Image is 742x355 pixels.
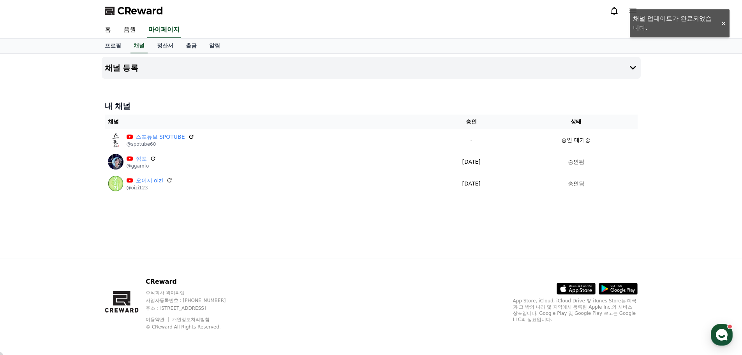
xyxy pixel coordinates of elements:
[146,324,241,330] p: © CReward All Rights Reserved.
[130,39,148,53] a: 채널
[120,259,130,265] span: 설정
[515,115,638,129] th: 상태
[2,247,51,267] a: 홈
[136,155,147,163] a: 깜포
[428,115,515,129] th: 승인
[432,180,511,188] p: [DATE]
[127,163,156,169] p: @ggamfo
[105,101,638,111] h4: 내 채널
[102,57,641,79] button: 채널 등록
[203,39,226,53] a: 알림
[180,39,203,53] a: 출금
[151,39,180,53] a: 정산서
[99,39,127,53] a: 프로필
[117,22,142,38] a: 음원
[105,64,139,72] h4: 채널 등록
[172,317,210,322] a: 개인정보처리방침
[127,141,194,147] p: @spotube60
[127,185,173,191] p: @oizi123
[100,247,150,267] a: 설정
[146,290,241,296] p: 주식회사 와이피랩
[108,154,123,170] img: 깜포
[136,133,185,141] a: 스포튜브 SPOTUBE
[51,247,100,267] a: 대화
[108,176,123,191] img: 오이지 oizi
[432,136,511,144] p: -
[99,22,117,38] a: 홈
[513,298,638,323] p: App Store, iCloud, iCloud Drive 및 iTunes Store는 미국과 그 밖의 나라 및 지역에서 등록된 Apple Inc.의 서비스 상표입니다. Goo...
[71,259,81,265] span: 대화
[105,5,163,17] a: CReward
[25,259,29,265] span: 홈
[568,158,584,166] p: 승인됨
[136,177,163,185] a: 오이지 oizi
[108,132,123,148] img: 스포튜브 SPOTUBE
[147,22,181,38] a: 마이페이지
[105,115,428,129] th: 채널
[146,297,241,304] p: 사업자등록번호 : [PHONE_NUMBER]
[146,317,170,322] a: 이용약관
[146,277,241,286] p: CReward
[146,305,241,311] p: 주소 : [STREET_ADDRESS]
[117,5,163,17] span: CReward
[432,158,511,166] p: [DATE]
[568,180,584,188] p: 승인됨
[561,136,590,144] p: 승인 대기중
